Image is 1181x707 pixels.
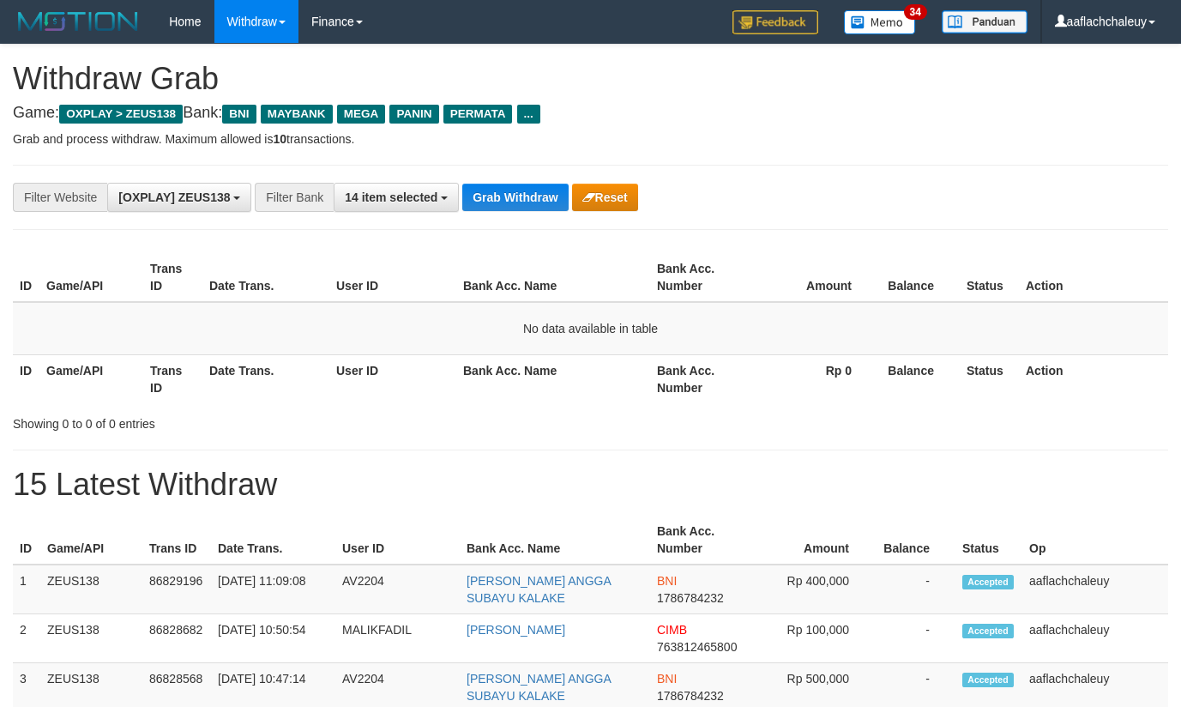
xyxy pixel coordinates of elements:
h1: Withdraw Grab [13,62,1168,96]
th: Bank Acc. Name [456,253,650,302]
span: Accepted [962,673,1014,687]
td: Rp 400,000 [753,565,875,614]
td: - [875,614,955,663]
div: Showing 0 to 0 of 0 entries [13,408,479,432]
td: 86829196 [142,565,211,614]
a: [PERSON_NAME] ANGGA SUBAYU KALAKE [467,574,611,605]
h1: 15 Latest Withdraw [13,468,1168,502]
strong: 10 [273,132,286,146]
th: Balance [877,253,960,302]
span: PANIN [389,105,438,124]
span: MEGA [337,105,386,124]
th: Balance [877,354,960,403]
td: AV2204 [335,565,460,614]
div: Filter Website [13,183,107,212]
td: 1 [13,565,40,614]
td: [DATE] 10:50:54 [211,614,335,663]
img: MOTION_logo.png [13,9,143,34]
th: Rp 0 [754,354,877,403]
a: [PERSON_NAME] ANGGA SUBAYU KALAKE [467,672,611,703]
th: ID [13,253,39,302]
th: Bank Acc. Number [650,354,754,403]
th: Game/API [39,354,143,403]
span: CIMB [657,623,687,637]
td: 86828682 [142,614,211,663]
span: OXPLAY > ZEUS138 [59,105,183,124]
img: Feedback.jpg [732,10,818,34]
img: Button%20Memo.svg [844,10,916,34]
th: ID [13,516,40,565]
th: Balance [875,516,955,565]
th: Bank Acc. Number [650,253,754,302]
span: Copy 763812465800 to clipboard [657,640,737,654]
button: 14 item selected [334,183,459,212]
th: Status [955,516,1022,565]
th: Game/API [40,516,142,565]
th: Game/API [39,253,143,302]
th: User ID [335,516,460,565]
span: Copy 1786784232 to clipboard [657,591,724,605]
th: Date Trans. [202,253,329,302]
span: BNI [222,105,256,124]
span: PERMATA [443,105,513,124]
span: BNI [657,672,677,686]
div: Filter Bank [255,183,334,212]
td: ZEUS138 [40,565,142,614]
th: Trans ID [142,516,211,565]
th: Op [1022,516,1168,565]
th: ID [13,354,39,403]
th: Action [1019,354,1168,403]
th: Bank Acc. Name [456,354,650,403]
span: [OXPLAY] ZEUS138 [118,190,230,204]
th: User ID [329,253,456,302]
td: ZEUS138 [40,614,142,663]
td: - [875,565,955,614]
th: Status [960,253,1019,302]
th: Trans ID [143,253,202,302]
span: ... [517,105,540,124]
th: Date Trans. [211,516,335,565]
td: No data available in table [13,302,1168,355]
span: 34 [904,4,927,20]
td: Rp 100,000 [753,614,875,663]
th: Amount [753,516,875,565]
th: User ID [329,354,456,403]
th: Bank Acc. Name [460,516,650,565]
h4: Game: Bank: [13,105,1168,122]
th: Trans ID [143,354,202,403]
span: Copy 1786784232 to clipboard [657,689,724,703]
td: aaflachchaleuy [1022,565,1168,614]
p: Grab and process withdraw. Maximum allowed is transactions. [13,130,1168,148]
span: 14 item selected [345,190,437,204]
th: Amount [754,253,877,302]
button: Grab Withdraw [462,184,568,211]
th: Status [960,354,1019,403]
a: [PERSON_NAME] [467,623,565,637]
th: Bank Acc. Number [650,516,753,565]
span: Accepted [962,575,1014,589]
th: Date Trans. [202,354,329,403]
td: aaflachchaleuy [1022,614,1168,663]
span: MAYBANK [261,105,333,124]
span: Accepted [962,624,1014,638]
button: [OXPLAY] ZEUS138 [107,183,251,212]
th: Action [1019,253,1168,302]
button: Reset [572,184,638,211]
td: 2 [13,614,40,663]
img: panduan.png [942,10,1027,33]
span: BNI [657,574,677,588]
td: MALIKFADIL [335,614,460,663]
td: [DATE] 11:09:08 [211,565,335,614]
